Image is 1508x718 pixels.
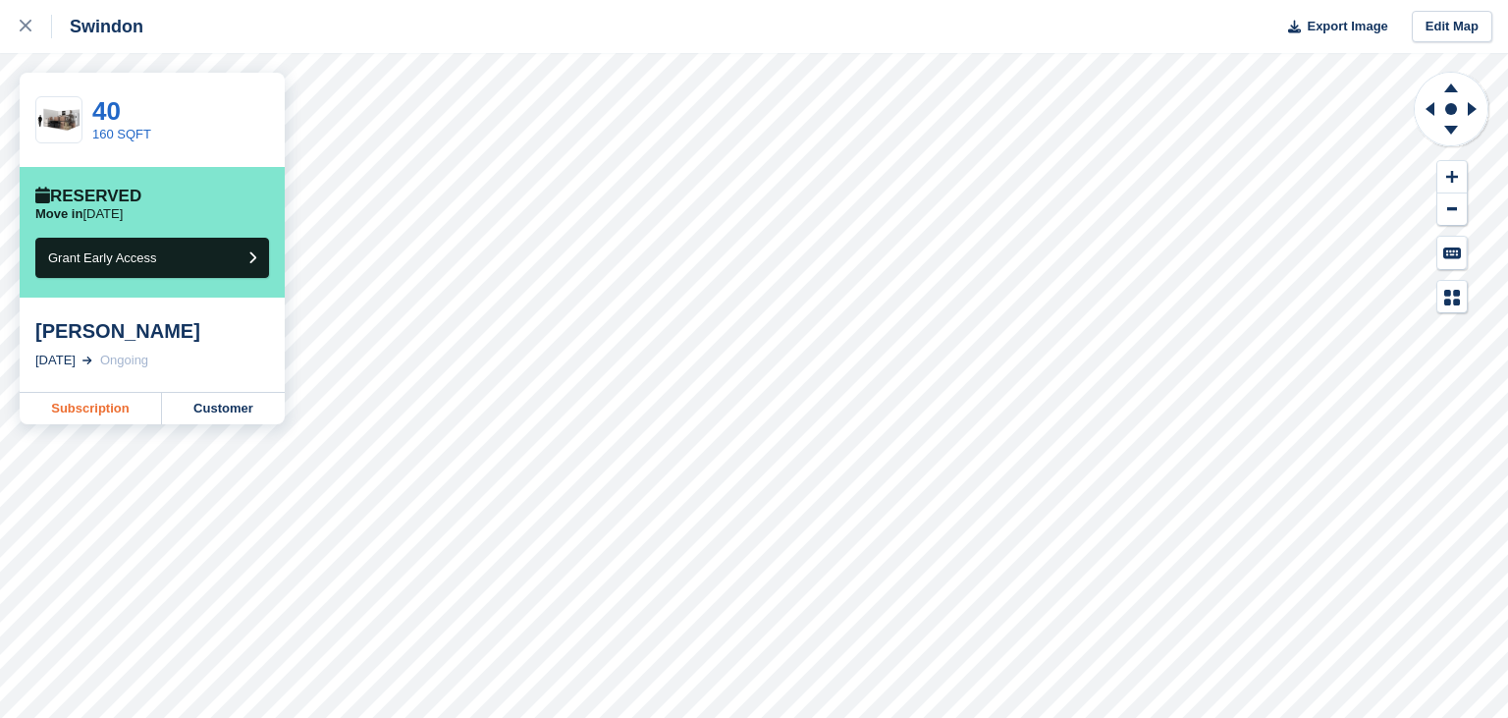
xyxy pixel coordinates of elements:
button: Grant Early Access [35,238,269,278]
button: Zoom In [1437,161,1467,193]
a: 40 [92,96,121,126]
div: Ongoing [100,351,148,370]
button: Zoom Out [1437,193,1467,226]
button: Map Legend [1437,281,1467,313]
a: 160 SQFT [92,127,151,141]
button: Keyboard Shortcuts [1437,237,1467,269]
span: Export Image [1307,17,1387,36]
div: [DATE] [35,351,76,370]
span: Grant Early Access [48,250,157,265]
div: [PERSON_NAME] [35,319,269,343]
button: Export Image [1276,11,1388,43]
div: Reserved [35,187,141,206]
div: Swindon [52,15,143,38]
span: Move in [35,206,82,221]
img: 150-sqft-unit.jpg [36,103,81,138]
img: arrow-right-light-icn-cde0832a797a2874e46488d9cf13f60e5c3a73dbe684e267c42b8395dfbc2abf.svg [82,357,92,364]
a: Customer [162,393,285,424]
a: Edit Map [1412,11,1492,43]
a: Subscription [20,393,162,424]
p: [DATE] [35,206,123,222]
